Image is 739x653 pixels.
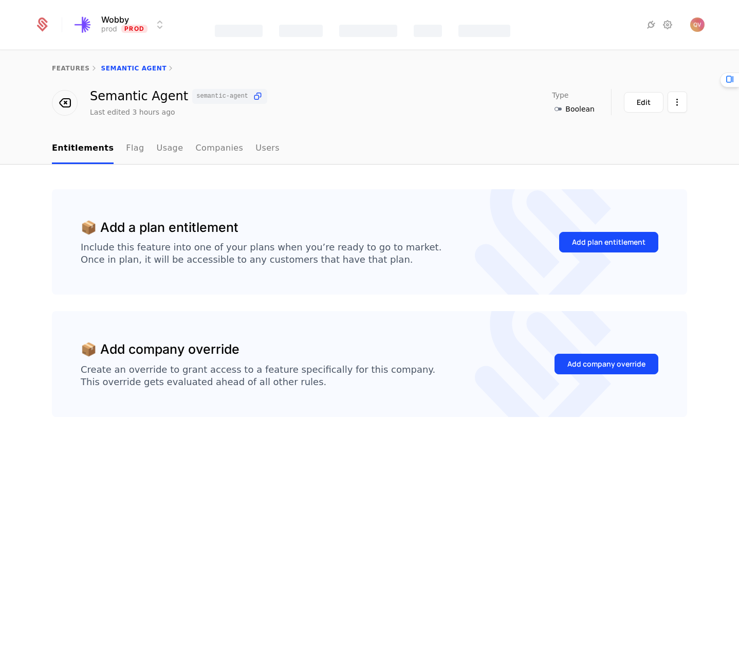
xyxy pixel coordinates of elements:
span: Wobby [101,15,129,24]
a: Flag [126,134,144,164]
div: Companies [339,25,397,37]
a: Companies [195,134,243,164]
div: Create an override to grant access to a feature specifically for this company. This override gets... [81,364,435,388]
div: Add plan entitlement [572,237,645,247]
div: Components [458,25,510,37]
a: Usage [157,134,183,164]
nav: Main [52,134,687,164]
div: 📦 Add a plan entitlement [81,218,238,238]
div: Edit [637,97,651,107]
button: Select environment [75,13,166,36]
div: Last edited 3 hours ago [90,107,175,117]
img: Wobby [71,12,96,37]
span: Type [552,92,568,99]
span: Boolean [565,104,595,114]
img: Quinten Verhelst [690,17,705,32]
button: Add plan entitlement [559,232,658,252]
button: Edit [624,92,663,113]
button: Open user button [690,17,705,32]
div: Add company override [567,359,645,369]
div: Features [215,25,263,37]
a: Integrations [645,19,657,31]
div: Semantic Agent [90,89,267,104]
a: Users [255,134,280,164]
a: features [52,65,90,72]
button: Add company override [555,354,658,374]
div: Events [414,25,441,37]
div: 📦 Add company override [81,340,239,359]
div: prod [101,24,117,34]
a: Entitlements [52,134,114,164]
a: Settings [661,19,674,31]
span: Prod [121,25,147,33]
button: Select action [668,92,687,113]
ul: Choose Sub Page [52,134,280,164]
span: semantic-agent [196,93,248,99]
div: Catalog [279,25,323,37]
div: Include this feature into one of your plans when you’re ready to go to market. Once in plan, it w... [81,241,441,266]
